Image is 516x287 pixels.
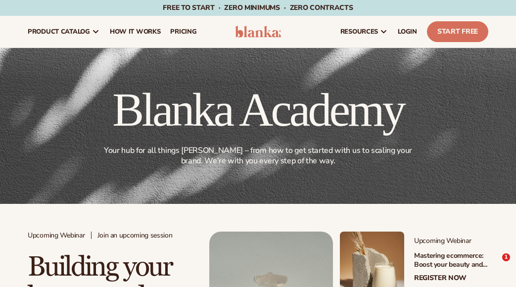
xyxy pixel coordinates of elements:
[170,28,196,36] span: pricing
[393,16,422,48] a: LOGIN
[235,26,281,38] img: logo
[97,232,173,240] span: Join an upcoming session
[502,253,510,261] span: 1
[414,274,467,283] a: Register Now
[482,253,506,277] iframe: Intercom live chat
[427,21,488,42] a: Start Free
[110,28,161,36] span: How It Works
[398,28,417,36] span: LOGIN
[23,16,105,48] a: product catalog
[165,16,201,48] a: pricing
[340,28,378,36] span: resources
[98,86,418,134] h1: Blanka Academy
[28,232,85,240] span: Upcoming Webinar
[100,145,416,166] p: Your hub for all things [PERSON_NAME] – from how to get started with us to scaling your brand. We...
[414,251,488,269] h3: Mastering ecommerce: Boost your beauty and wellness sales
[335,16,393,48] a: resources
[163,3,353,12] span: Free to start · ZERO minimums · ZERO contracts
[28,28,90,36] span: product catalog
[105,16,166,48] a: How It Works
[414,237,488,245] span: Upcoming Webinar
